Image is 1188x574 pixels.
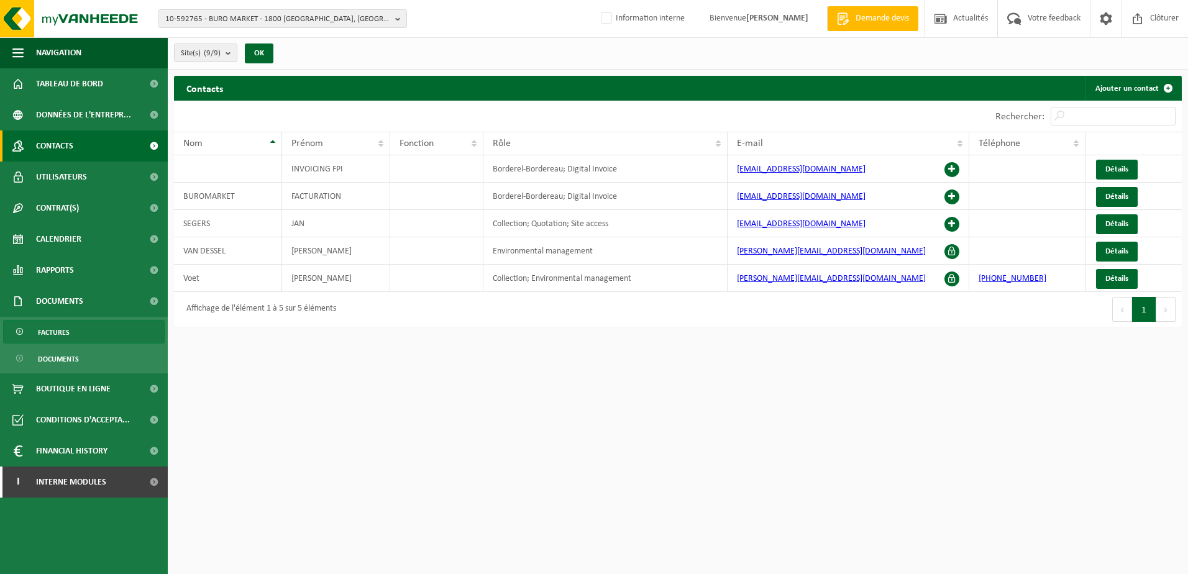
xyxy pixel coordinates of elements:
[979,139,1020,148] span: Téléphone
[165,10,390,29] span: 10-592765 - BURO MARKET - 1800 [GEOGRAPHIC_DATA], [GEOGRAPHIC_DATA] 585
[158,9,407,28] button: 10-592765 - BURO MARKET - 1800 [GEOGRAPHIC_DATA], [GEOGRAPHIC_DATA] 585
[3,347,165,370] a: Documents
[36,162,87,193] span: Utilisateurs
[483,265,728,292] td: Collection; Environmental management
[36,99,131,130] span: Données de l'entrepr...
[737,219,866,229] a: [EMAIL_ADDRESS][DOMAIN_NAME]
[180,298,336,321] div: Affichage de l'élément 1 à 5 sur 5 éléments
[183,139,203,148] span: Nom
[737,165,866,174] a: [EMAIL_ADDRESS][DOMAIN_NAME]
[282,155,390,183] td: INVOICING FPI
[38,321,70,344] span: Factures
[174,265,282,292] td: Voet
[174,76,235,100] h2: Contacts
[282,265,390,292] td: [PERSON_NAME]
[282,210,390,237] td: JAN
[1156,297,1176,322] button: Next
[1085,76,1181,101] a: Ajouter un contact
[204,49,221,57] count: (9/9)
[737,192,866,201] a: [EMAIL_ADDRESS][DOMAIN_NAME]
[1096,160,1138,180] a: Détails
[291,139,323,148] span: Prénom
[737,247,926,256] a: [PERSON_NAME][EMAIL_ADDRESS][DOMAIN_NAME]
[38,347,79,371] span: Documents
[737,139,763,148] span: E-mail
[483,210,728,237] td: Collection; Quotation; Site access
[1096,269,1138,289] a: Détails
[1105,165,1128,173] span: Détails
[483,183,728,210] td: Borderel-Bordereau; Digital Invoice
[36,435,107,467] span: Financial History
[737,274,926,283] a: [PERSON_NAME][EMAIL_ADDRESS][DOMAIN_NAME]
[746,14,808,23] strong: [PERSON_NAME]
[598,9,685,28] label: Information interne
[36,286,83,317] span: Documents
[12,467,24,498] span: I
[36,37,81,68] span: Navigation
[1105,220,1128,228] span: Détails
[1096,187,1138,207] a: Détails
[979,274,1046,283] a: [PHONE_NUMBER]
[827,6,918,31] a: Demande devis
[36,193,79,224] span: Contrat(s)
[1105,193,1128,201] span: Détails
[1105,275,1128,283] span: Détails
[174,43,237,62] button: Site(s)(9/9)
[36,255,74,286] span: Rapports
[36,68,103,99] span: Tableau de bord
[1096,242,1138,262] a: Détails
[36,373,111,404] span: Boutique en ligne
[282,183,390,210] td: FACTURATION
[1132,297,1156,322] button: 1
[174,210,282,237] td: SEGERS
[36,130,73,162] span: Contacts
[1112,297,1132,322] button: Previous
[181,44,221,63] span: Site(s)
[493,139,511,148] span: Rôle
[282,237,390,265] td: [PERSON_NAME]
[995,112,1044,122] label: Rechercher:
[852,12,912,25] span: Demande devis
[36,467,106,498] span: Interne modules
[1096,214,1138,234] a: Détails
[36,224,81,255] span: Calendrier
[174,237,282,265] td: VAN DESSEL
[483,155,728,183] td: Borderel-Bordereau; Digital Invoice
[400,139,434,148] span: Fonction
[174,183,282,210] td: BUROMARKET
[483,237,728,265] td: Environmental management
[3,320,165,344] a: Factures
[245,43,273,63] button: OK
[36,404,130,435] span: Conditions d'accepta...
[1105,247,1128,255] span: Détails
